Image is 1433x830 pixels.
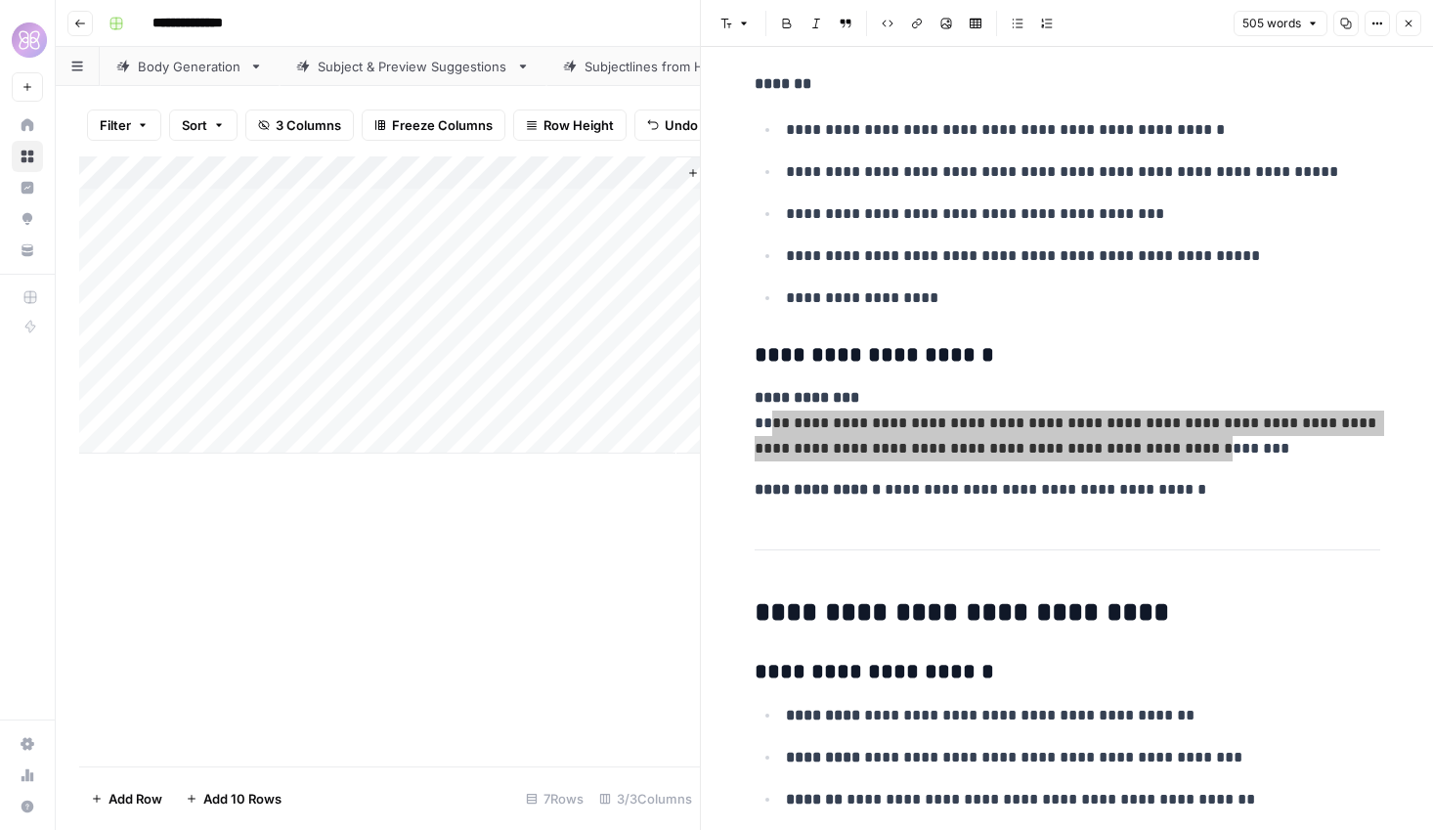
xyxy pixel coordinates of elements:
[12,22,47,58] img: HoneyLove Logo
[79,783,174,814] button: Add Row
[585,57,788,76] div: Subjectlines from Header + Copy
[182,115,207,135] span: Sort
[100,47,280,86] a: Body Generation
[12,172,43,203] a: Insights
[518,783,591,814] div: 7 Rows
[12,109,43,141] a: Home
[87,109,161,141] button: Filter
[245,109,354,141] button: 3 Columns
[318,57,508,76] div: Subject & Preview Suggestions
[1234,11,1327,36] button: 505 words
[543,115,614,135] span: Row Height
[12,203,43,235] a: Opportunities
[276,115,341,135] span: 3 Columns
[634,109,711,141] button: Undo
[665,115,698,135] span: Undo
[169,109,238,141] button: Sort
[138,57,241,76] div: Body Generation
[12,760,43,791] a: Usage
[109,789,162,808] span: Add Row
[100,115,131,135] span: Filter
[591,783,700,814] div: 3/3 Columns
[362,109,505,141] button: Freeze Columns
[12,728,43,760] a: Settings
[513,109,627,141] button: Row Height
[546,47,826,86] a: Subjectlines from Header + Copy
[12,235,43,266] a: Your Data
[12,791,43,822] button: Help + Support
[203,789,282,808] span: Add 10 Rows
[392,115,493,135] span: Freeze Columns
[12,141,43,172] a: Browse
[280,47,546,86] a: Subject & Preview Suggestions
[1242,15,1301,32] span: 505 words
[12,16,43,65] button: Workspace: HoneyLove
[174,783,293,814] button: Add 10 Rows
